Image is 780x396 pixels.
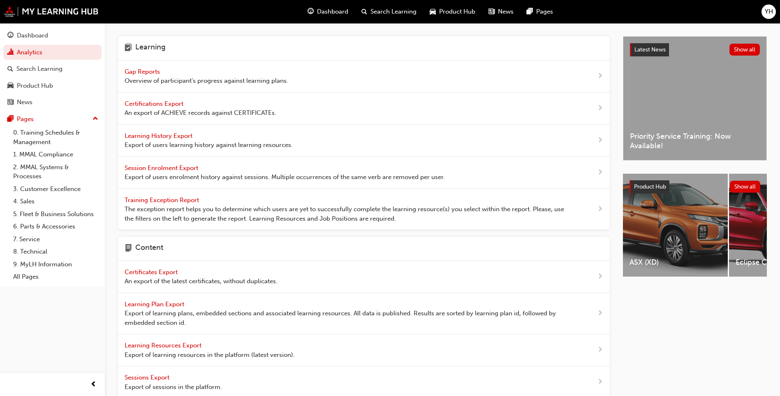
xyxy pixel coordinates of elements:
span: Session Enrolment Export [125,164,200,172]
span: Export of sessions in the platform. [125,382,222,392]
button: Pages [3,112,102,127]
a: All Pages [10,270,102,283]
span: Export of users learning history against learning resources. [125,140,293,150]
span: next-icon [597,308,603,319]
div: Search Learning [16,64,62,74]
span: next-icon [597,103,603,114]
span: guage-icon [308,7,314,17]
button: Show all [729,44,760,56]
a: 7. Service [10,233,102,246]
span: prev-icon [90,380,97,390]
span: next-icon [597,135,603,146]
span: Priority Service Training: Now Available! [630,132,760,150]
a: Certificates Export An export of the latest certificates, without duplicates.next-icon [118,261,610,293]
button: YH [761,5,776,19]
a: 4. Sales [10,195,102,208]
a: 1. MMAL Compliance [10,148,102,161]
a: 5. Fleet & Business Solutions [10,208,102,221]
span: News [498,7,514,16]
span: guage-icon [7,32,14,40]
a: 9. MyLH Information [10,258,102,271]
span: next-icon [597,168,603,178]
span: Export of users enrolment history against sessions. Multiple occurrences of the same verb are rem... [125,172,445,182]
span: news-icon [488,7,495,17]
a: Dashboard [3,28,102,43]
a: pages-iconPages [520,3,560,20]
span: search-icon [361,7,367,17]
a: 6. Parts & Accessories [10,220,102,233]
a: Latest NewsShow all [630,43,760,56]
h4: Learning [135,43,166,54]
button: Show all [730,181,761,193]
a: Learning History Export Export of users learning history against learning resources.next-icon [118,125,610,157]
span: search-icon [7,65,13,73]
a: Product HubShow all [630,180,760,193]
a: 2. MMAL Systems & Processes [10,161,102,183]
span: Training Exception Report [125,196,201,204]
a: Analytics [3,45,102,60]
a: 8. Technical [10,245,102,258]
span: Dashboard [317,7,348,16]
span: next-icon [597,71,603,82]
a: car-iconProduct Hub [423,3,482,20]
a: News [3,95,102,110]
span: chart-icon [7,49,14,56]
button: DashboardAnalyticsSearch LearningProduct HubNews [3,26,102,112]
span: Search Learning [370,7,417,16]
span: pages-icon [527,7,533,17]
a: search-iconSearch Learning [355,3,423,20]
span: Product Hub [634,183,666,190]
span: pages-icon [7,116,14,123]
a: Learning Plan Export Export of learning plans, embedded sections and associated learning resource... [118,293,610,335]
a: ASX (XD) [623,174,728,277]
span: page-icon [125,243,132,254]
h4: Content [135,243,163,254]
div: News [17,98,32,107]
div: Dashboard [17,31,48,40]
span: Export of learning resources in the platform (latest version). [125,350,295,360]
a: Training Exception Report The exception report helps you to determine which users are yet to succ... [118,189,610,231]
span: Pages [536,7,553,16]
a: Gap Reports Overview of participant's progress against learning plans.next-icon [118,61,610,93]
span: Overview of participant's progress against learning plans. [125,76,288,86]
span: Learning History Export [125,132,194,140]
span: Product Hub [439,7,475,16]
a: guage-iconDashboard [301,3,355,20]
a: Latest NewsShow allPriority Service Training: Now Available! [623,36,767,161]
span: up-icon [93,114,98,124]
a: Session Enrolment Export Export of users enrolment history against sessions. Multiple occurrences... [118,157,610,189]
span: YH [765,7,773,16]
a: Certifications Export An export of ACHIEVE records against CERTIFICATEs.next-icon [118,93,610,125]
span: Certifications Export [125,100,185,107]
a: 3. Customer Excellence [10,183,102,196]
span: Export of learning plans, embedded sections and associated learning resources. All data is publis... [125,309,571,327]
span: An export of the latest certificates, without duplicates. [125,277,278,286]
a: Learning Resources Export Export of learning resources in the platform (latest version).next-icon [118,334,610,366]
div: Product Hub [17,81,53,91]
a: Product Hub [3,78,102,93]
span: learning-icon [125,43,132,54]
span: Learning Resources Export [125,342,203,349]
span: next-icon [597,345,603,355]
a: news-iconNews [482,3,520,20]
img: mmal [4,6,99,17]
span: ASX (XD) [630,258,721,267]
a: 0. Training Schedules & Management [10,126,102,148]
span: Latest News [634,46,666,53]
span: Learning Plan Export [125,300,186,308]
span: news-icon [7,99,14,106]
span: next-icon [597,204,603,214]
a: Search Learning [3,61,102,77]
span: car-icon [7,82,14,90]
span: The exception report helps you to determine which users are yet to successfully complete the lear... [125,205,571,223]
span: Sessions Export [125,374,171,381]
div: Pages [17,114,34,124]
span: next-icon [597,377,603,387]
span: car-icon [430,7,436,17]
span: Gap Reports [125,68,162,75]
span: An export of ACHIEVE records against CERTIFICATEs. [125,108,276,118]
span: Certificates Export [125,268,179,276]
span: next-icon [597,272,603,282]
